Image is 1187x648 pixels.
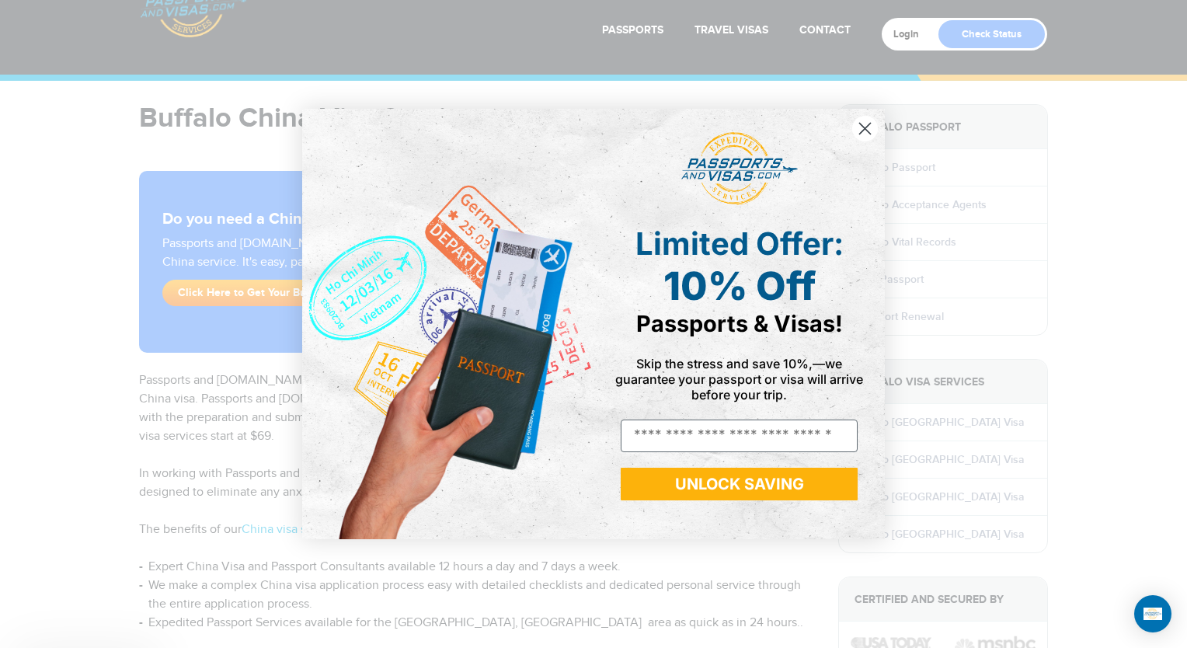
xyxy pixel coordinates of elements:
[621,468,858,500] button: UNLOCK SAVING
[636,310,843,337] span: Passports & Visas!
[1134,595,1171,632] div: Open Intercom Messenger
[851,115,879,142] button: Close dialog
[302,109,593,538] img: de9cda0d-0715-46ca-9a25-073762a91ba7.png
[681,132,798,205] img: passports and visas
[635,225,844,263] span: Limited Offer:
[663,263,816,309] span: 10% Off
[615,356,863,402] span: Skip the stress and save 10%,—we guarantee your passport or visa will arrive before your trip.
